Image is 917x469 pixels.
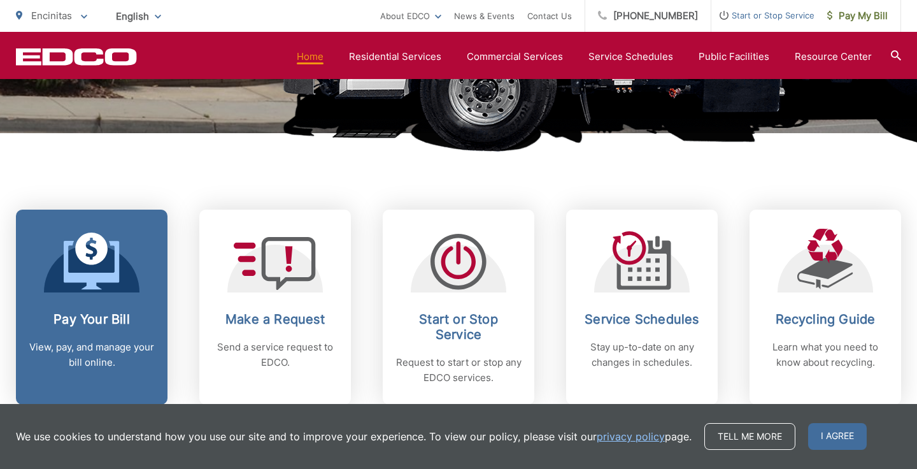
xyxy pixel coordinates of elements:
[199,210,351,405] a: Make a Request Send a service request to EDCO.
[380,8,441,24] a: About EDCO
[212,312,338,327] h2: Make a Request
[212,340,338,370] p: Send a service request to EDCO.
[16,210,167,405] a: Pay Your Bill View, pay, and manage your bill online.
[750,210,901,405] a: Recycling Guide Learn what you need to know about recycling.
[808,423,867,450] span: I agree
[566,210,718,405] a: Service Schedules Stay up-to-date on any changes in schedules.
[588,49,673,64] a: Service Schedules
[16,429,692,444] p: We use cookies to understand how you use our site and to improve your experience. To view our pol...
[349,49,441,64] a: Residential Services
[31,10,72,22] span: Encinitas
[579,340,705,370] p: Stay up-to-date on any changes in schedules.
[29,312,155,327] h2: Pay Your Bill
[699,49,769,64] a: Public Facilities
[16,48,137,66] a: EDCD logo. Return to the homepage.
[395,355,522,386] p: Request to start or stop any EDCO services.
[454,8,515,24] a: News & Events
[579,312,705,327] h2: Service Schedules
[106,5,171,27] span: English
[467,49,563,64] a: Commercial Services
[527,8,572,24] a: Contact Us
[297,49,323,64] a: Home
[597,429,665,444] a: privacy policy
[704,423,795,450] a: Tell me more
[395,312,522,342] h2: Start or Stop Service
[762,312,888,327] h2: Recycling Guide
[795,49,872,64] a: Resource Center
[29,340,155,370] p: View, pay, and manage your bill online.
[827,8,888,24] span: Pay My Bill
[762,340,888,370] p: Learn what you need to know about recycling.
